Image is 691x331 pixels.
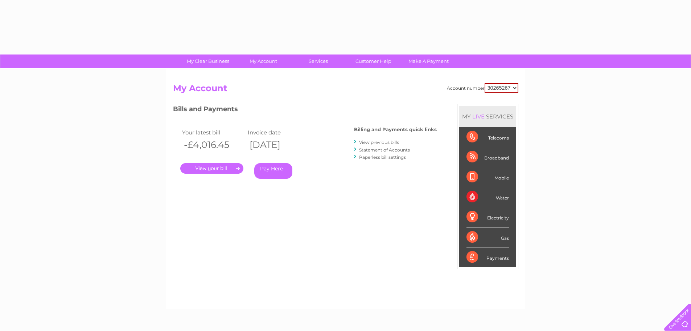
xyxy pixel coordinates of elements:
div: Mobile [466,167,509,187]
div: Payments [466,247,509,267]
h4: Billing and Payments quick links [354,127,437,132]
div: Gas [466,227,509,247]
a: My Clear Business [178,55,238,68]
a: Statement of Accounts [359,147,410,153]
th: [DATE] [246,137,312,152]
a: Pay Here [254,163,292,179]
a: Services [288,55,348,68]
td: Invoice date [246,128,312,137]
a: Paperless bill settings [359,154,406,160]
a: Make A Payment [399,55,458,68]
a: . [180,163,243,174]
td: Your latest bill [180,128,246,137]
div: MY SERVICES [459,106,516,127]
a: My Account [233,55,293,68]
div: Account number [447,83,518,93]
div: Broadband [466,147,509,167]
th: -£4,016.45 [180,137,246,152]
a: View previous bills [359,140,399,145]
div: Telecoms [466,127,509,147]
div: Electricity [466,207,509,227]
div: Water [466,187,509,207]
div: LIVE [471,113,486,120]
h2: My Account [173,83,518,97]
h3: Bills and Payments [173,104,437,117]
a: Customer Help [344,55,403,68]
